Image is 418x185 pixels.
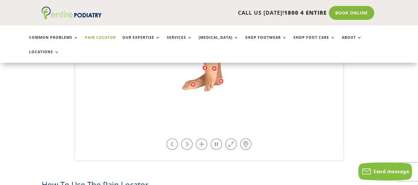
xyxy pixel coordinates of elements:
a: Pain Locator [85,35,116,48]
a: Play / Stop [211,138,222,150]
img: logo (1) [42,7,102,19]
a: Rotate left [167,138,178,150]
span: Send message [373,168,409,175]
a: Locations [29,50,59,63]
a: Shop Foot Care [293,35,335,48]
a: Common Problems [29,35,78,48]
a: Hot-spots on / off [240,138,251,150]
a: Shop Footwear [245,35,287,48]
a: Our Expertise [122,35,160,48]
button: Send message [358,162,412,180]
a: Zoom in / out [196,138,207,150]
a: Rotate right [181,138,193,150]
a: About [342,35,362,48]
span: 1800 4 ENTIRE [284,9,327,16]
a: Book Online [329,6,374,20]
a: Entire Podiatry [42,14,102,20]
a: Services [167,35,192,48]
p: CALL US [DATE]! [118,9,327,17]
a: Full Screen on / off [225,138,237,150]
a: [MEDICAL_DATA] [199,35,239,48]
